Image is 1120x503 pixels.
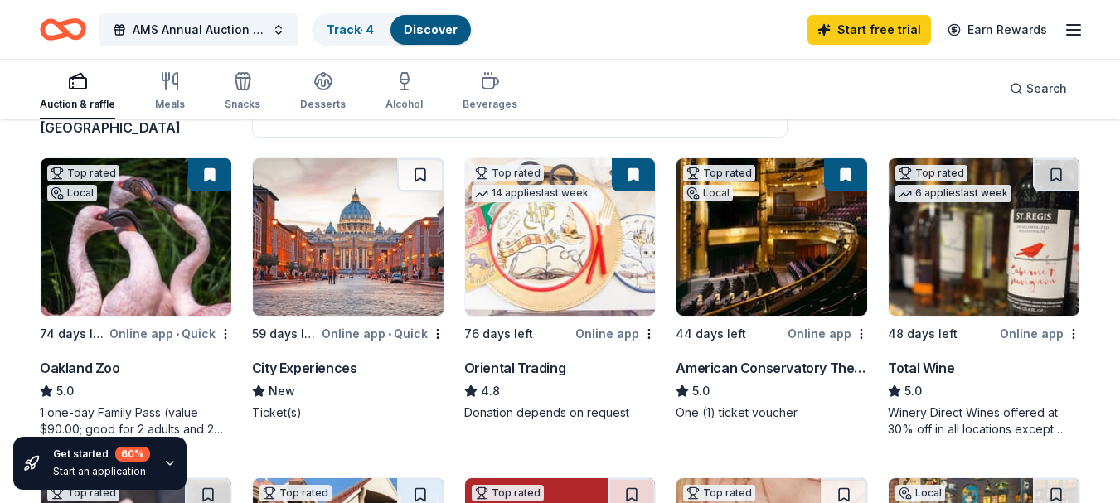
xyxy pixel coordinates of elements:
div: Local [895,485,945,501]
div: Top rated [683,485,755,501]
span: 5.0 [904,381,922,401]
img: Image for City Experiences [253,158,444,316]
div: Online app [788,323,868,344]
button: Alcohol [385,65,423,119]
div: Top rated [259,485,332,501]
div: City Experiences [252,358,357,378]
div: 1 one-day Family Pass (value $90.00; good for 2 adults and 2 children; parking is included) [40,404,232,438]
span: New [269,381,295,401]
div: Local [47,185,97,201]
div: Top rated [472,165,544,181]
div: Winery Direct Wines offered at 30% off in all locations except [GEOGRAPHIC_DATA], [GEOGRAPHIC_DAT... [888,404,1080,438]
div: 44 days left [676,324,746,344]
div: Online app [1000,323,1080,344]
div: 48 days left [888,324,958,344]
button: Auction & raffle [40,65,115,119]
div: Get started [53,447,150,462]
div: Top rated [472,485,544,501]
span: • [176,327,179,341]
div: Ticket(s) [252,404,444,421]
a: Image for Oakland ZooTop ratedLocal74 days leftOnline app•QuickOakland Zoo5.01 one-day Family Pas... [40,157,232,438]
a: Start free trial [807,15,931,45]
div: Beverages [463,98,517,111]
div: 14 applies last week [472,185,592,202]
button: Search [996,72,1080,105]
a: Image for Total WineTop rated6 applieslast week48 days leftOnline appTotal Wine5.0Winery Direct W... [888,157,1080,438]
span: Search [1026,79,1067,99]
button: AMS Annual Auction Fundraiser [99,13,298,46]
span: 4.8 [481,381,500,401]
div: Start an application [53,465,150,478]
div: Total Wine [888,358,954,378]
button: Track· 4Discover [312,13,473,46]
div: 60 % [115,447,150,462]
span: 5.0 [56,381,74,401]
img: Image for Oakland Zoo [41,158,231,316]
div: Donation depends on request [464,404,657,421]
div: Online app Quick [109,323,232,344]
div: Auction & raffle [40,98,115,111]
div: Alcohol [385,98,423,111]
div: Snacks [225,98,260,111]
div: Local [683,185,733,201]
div: Oriental Trading [464,358,566,378]
div: Top rated [683,165,755,181]
div: Top rated [47,165,119,181]
div: 6 applies last week [895,185,1011,202]
img: Image for Total Wine [889,158,1079,316]
div: Online app [575,323,656,344]
button: Desserts [300,65,346,119]
div: Online app Quick [322,323,444,344]
button: Meals [155,65,185,119]
a: Discover [404,22,458,36]
a: Home [40,10,86,49]
span: AMS Annual Auction Fundraiser [133,20,265,40]
div: 74 days left [40,324,106,344]
a: Image for City Experiences59 days leftOnline app•QuickCity ExperiencesNewTicket(s) [252,157,444,421]
div: American Conservatory Theater [676,358,868,378]
div: One (1) ticket voucher [676,404,868,421]
div: Oakland Zoo [40,358,120,378]
div: Meals [155,98,185,111]
span: • [388,327,391,341]
a: Earn Rewards [938,15,1057,45]
a: Image for Oriental TradingTop rated14 applieslast week76 days leftOnline appOriental Trading4.8Do... [464,157,657,421]
button: Beverages [463,65,517,119]
span: 5.0 [692,381,710,401]
a: Track· 4 [327,22,374,36]
img: Image for Oriental Trading [465,158,656,316]
div: Top rated [895,165,967,181]
a: Image for American Conservatory TheaterTop ratedLocal44 days leftOnline appAmerican Conservatory ... [676,157,868,421]
div: Desserts [300,98,346,111]
div: 59 days left [252,324,318,344]
button: Snacks [225,65,260,119]
div: 76 days left [464,324,533,344]
img: Image for American Conservatory Theater [676,158,867,316]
